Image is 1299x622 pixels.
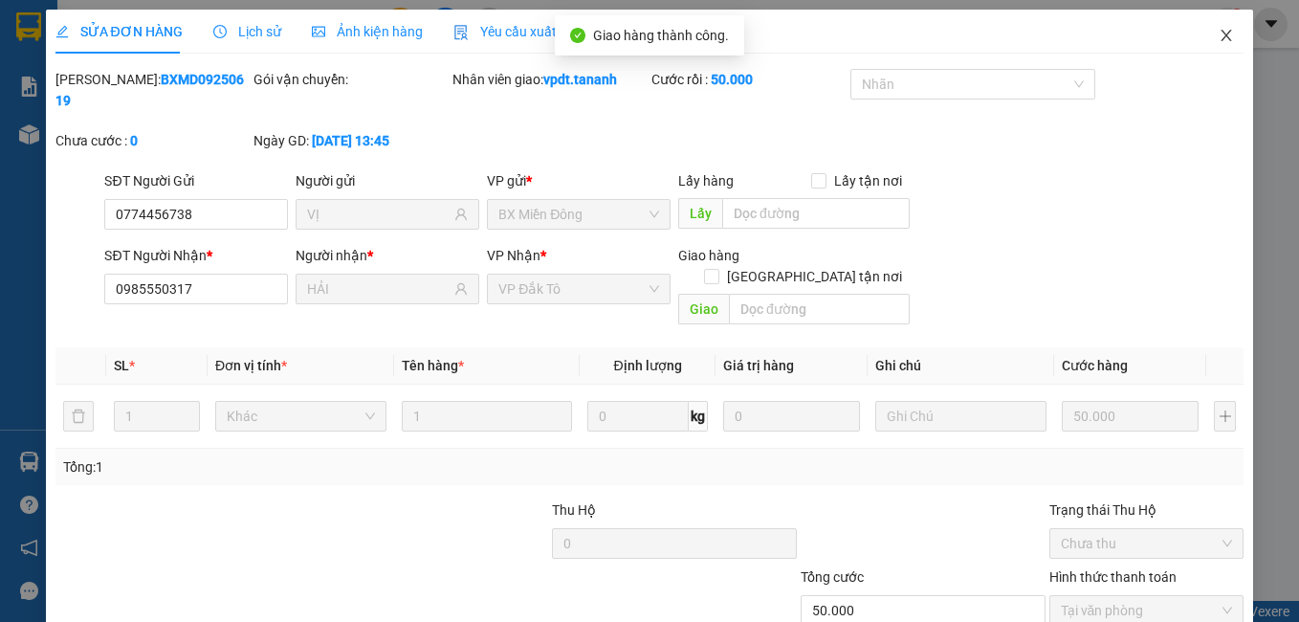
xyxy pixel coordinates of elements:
[63,456,503,478] div: Tổng: 1
[227,402,375,431] span: Khác
[678,198,722,229] span: Lấy
[723,358,794,373] span: Giá trị hàng
[875,401,1046,432] input: Ghi Chú
[55,69,251,111] div: [PERSON_NAME]:
[104,170,288,191] div: SĐT Người Gửi
[55,24,183,39] span: SỬA ĐƠN HÀNG
[719,266,910,287] span: [GEOGRAPHIC_DATA] tận nơi
[689,401,708,432] span: kg
[498,275,659,303] span: VP Đắk Tô
[723,401,860,432] input: 0
[729,294,910,324] input: Dọc đường
[678,173,734,189] span: Lấy hàng
[307,278,451,300] input: Tên người nhận
[487,248,540,263] span: VP Nhận
[678,294,729,324] span: Giao
[498,200,659,229] span: BX Miền Đông
[651,69,847,90] div: Cước rồi :
[402,358,464,373] span: Tên hàng
[312,25,325,38] span: picture
[454,208,468,221] span: user
[826,170,910,191] span: Lấy tận nơi
[453,24,655,39] span: Yêu cầu xuất hóa đơn điện tử
[452,69,648,90] div: Nhân viên giao:
[614,358,682,373] span: Định lượng
[1062,401,1199,432] input: 0
[296,170,479,191] div: Người gửi
[253,69,449,90] div: Gói vận chuyển:
[454,282,468,296] span: user
[1214,401,1236,432] button: plus
[453,25,469,40] img: icon
[1049,569,1177,585] label: Hình thức thanh toán
[678,248,739,263] span: Giao hàng
[1200,10,1253,63] button: Close
[1219,28,1234,43] span: close
[711,72,753,87] b: 50.000
[307,204,451,225] input: Tên người gửi
[312,24,423,39] span: Ảnh kiện hàng
[1062,358,1128,373] span: Cước hàng
[402,401,573,432] input: VD: Bàn, Ghế
[215,358,287,373] span: Đơn vị tính
[868,347,1054,385] th: Ghi chú
[487,170,671,191] div: VP gửi
[296,245,479,266] div: Người nhận
[253,130,449,151] div: Ngày GD:
[1049,500,1244,521] div: Trạng thái Thu Hộ
[552,502,596,518] span: Thu Hộ
[114,358,129,373] span: SL
[570,28,585,43] span: check-circle
[801,569,864,585] span: Tổng cước
[63,401,94,432] button: delete
[130,133,138,148] b: 0
[55,25,69,38] span: edit
[543,72,617,87] b: vpdt.tananh
[104,245,288,266] div: SĐT Người Nhận
[1061,529,1233,558] span: Chưa thu
[312,133,389,148] b: [DATE] 13:45
[722,198,910,229] input: Dọc đường
[55,130,251,151] div: Chưa cước :
[213,24,281,39] span: Lịch sử
[593,28,729,43] span: Giao hàng thành công.
[213,25,227,38] span: clock-circle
